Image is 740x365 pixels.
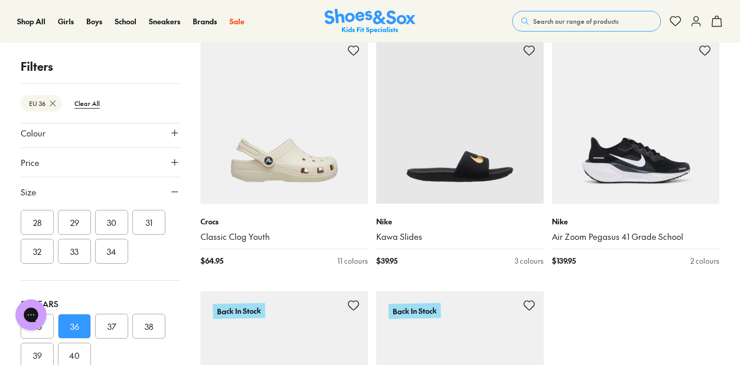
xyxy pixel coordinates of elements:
[201,216,368,227] p: Crocs
[86,16,102,26] span: Boys
[389,303,441,319] p: Back In Stock
[21,156,39,169] span: Price
[201,255,223,266] span: $ 64.95
[533,17,619,26] span: Search our range of products
[229,16,244,26] span: Sale
[21,210,54,235] button: 28
[115,16,136,27] a: School
[552,255,576,266] span: $ 139.95
[86,16,102,27] a: Boys
[552,216,719,227] p: Nike
[21,297,180,310] div: 8+ Years
[201,231,368,242] a: Classic Clog Youth
[337,255,368,266] div: 11 colours
[58,314,91,339] button: 36
[17,16,45,27] a: Shop All
[95,210,128,235] button: 30
[17,16,45,26] span: Shop All
[213,303,265,319] p: Back In Stock
[193,16,217,26] span: Brands
[21,177,180,206] button: Size
[21,118,180,147] button: Colour
[376,216,544,227] p: Nike
[58,210,91,235] button: 29
[690,255,719,266] div: 2 colours
[21,95,62,112] btn: EU 36
[512,11,661,32] button: Search our range of products
[325,9,415,34] img: SNS_Logo_Responsive.svg
[149,16,180,26] span: Sneakers
[552,231,719,242] a: Air Zoom Pegasus 41 Grade School
[21,239,54,264] button: 32
[515,255,544,266] div: 3 colours
[66,94,108,113] btn: Clear All
[21,58,180,75] p: Filters
[95,239,128,264] button: 34
[132,210,165,235] button: 31
[149,16,180,27] a: Sneakers
[132,314,165,339] button: 38
[58,16,74,26] span: Girls
[21,186,36,198] span: Size
[325,9,415,34] a: Shoes & Sox
[58,239,91,264] button: 33
[21,148,180,177] button: Price
[376,231,544,242] a: Kawa Slides
[376,255,397,266] span: $ 39.95
[95,314,128,339] button: 37
[21,127,45,139] span: Colour
[115,16,136,26] span: School
[10,296,52,334] iframe: Gorgias live chat messenger
[193,16,217,27] a: Brands
[229,16,244,27] a: Sale
[58,16,74,27] a: Girls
